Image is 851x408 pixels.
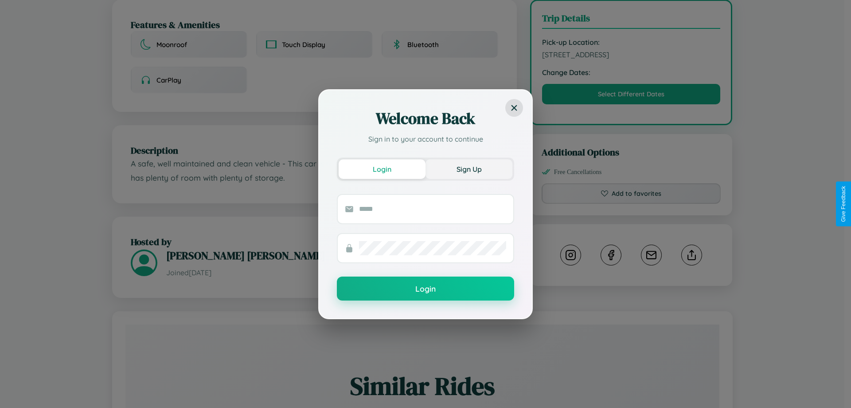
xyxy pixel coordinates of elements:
div: Give Feedback [840,186,847,222]
button: Sign Up [425,159,512,179]
button: Login [339,159,425,179]
h2: Welcome Back [337,108,514,129]
p: Sign in to your account to continue [337,134,514,144]
button: Login [337,277,514,301]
